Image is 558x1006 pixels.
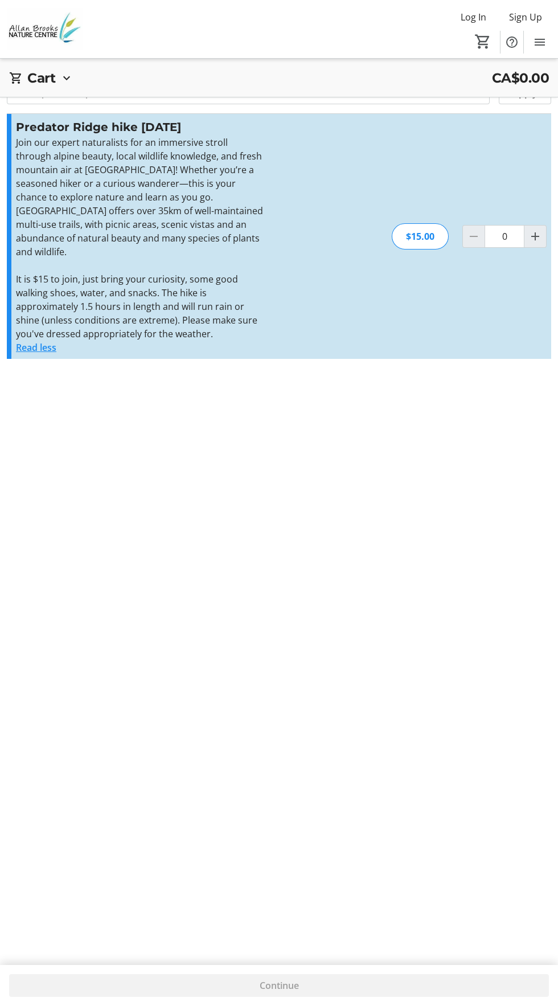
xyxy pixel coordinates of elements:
[492,68,549,88] span: CA$0.00
[392,223,449,250] div: $15.00
[500,31,523,54] button: Help
[7,8,83,51] img: Allan Brooks Nature Centre's Logo
[16,341,56,354] button: Read less
[509,10,542,24] span: Sign Up
[461,10,486,24] span: Log In
[499,81,551,104] button: Apply
[16,136,265,259] p: Join our expert naturalists for an immersive stroll through alpine beauty, local wildlife knowled...
[500,8,551,26] button: Sign Up
[16,272,265,341] p: It is $15 to join, just bring your curiosity, some good walking shoes, water, and snacks. The hik...
[452,8,495,26] button: Log In
[27,68,55,88] h2: Cart
[16,118,265,136] h3: Predator Ridge hike [DATE]
[473,31,493,52] button: Cart
[528,31,551,54] button: Menu
[485,225,524,248] input: Predator Ridge hike September 13th 2025 Quantity
[524,226,546,247] button: Increment by one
